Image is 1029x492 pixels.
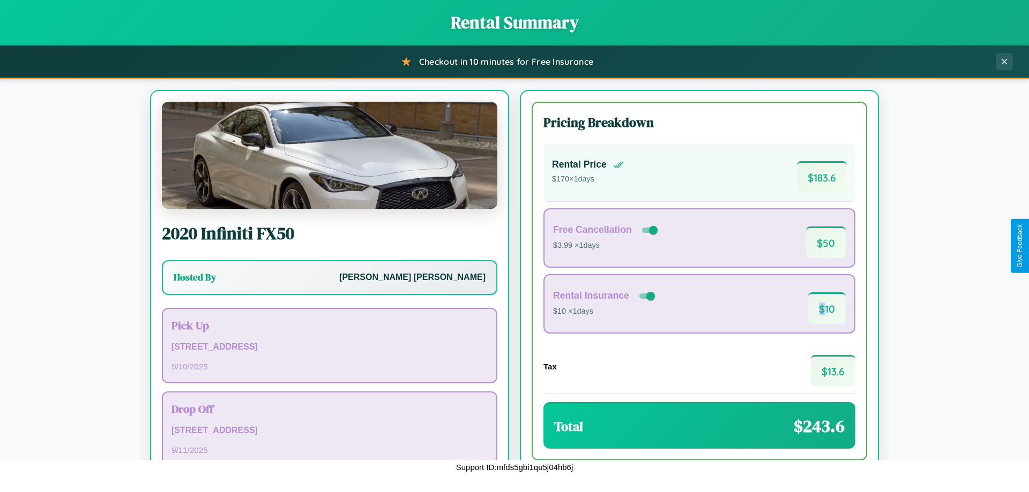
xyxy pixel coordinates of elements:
[808,292,846,324] span: $ 10
[171,317,488,333] h3: Pick Up
[11,11,1018,34] h1: Rental Summary
[552,159,607,170] h4: Rental Price
[543,362,557,371] h4: Tax
[162,102,497,209] img: Infiniti FX50
[553,239,660,253] p: $3.99 × 1 days
[552,172,624,186] p: $ 170 × 1 days
[806,226,846,258] span: $ 50
[162,222,497,245] h2: 2020 Infiniti FX50
[1016,224,1024,268] div: Give Feedback
[553,290,629,301] h4: Rental Insurance
[339,270,486,285] p: [PERSON_NAME] [PERSON_NAME]
[456,460,573,474] p: Support ID: mfds5gbi1qu5j04hb6j
[171,443,488,457] p: 9 / 11 / 2025
[174,271,216,284] h3: Hosted By
[811,355,855,387] span: $ 13.6
[553,224,632,236] h4: Free Cancellation
[171,401,488,417] h3: Drop Off
[794,414,845,438] span: $ 243.6
[171,339,488,355] p: [STREET_ADDRESS]
[797,161,847,193] span: $ 183.6
[553,305,657,319] p: $10 × 1 days
[419,56,593,67] span: Checkout in 10 minutes for Free Insurance
[171,423,488,438] p: [STREET_ADDRESS]
[543,113,855,131] h3: Pricing Breakdown
[554,418,583,435] h3: Total
[171,359,488,374] p: 9 / 10 / 2025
